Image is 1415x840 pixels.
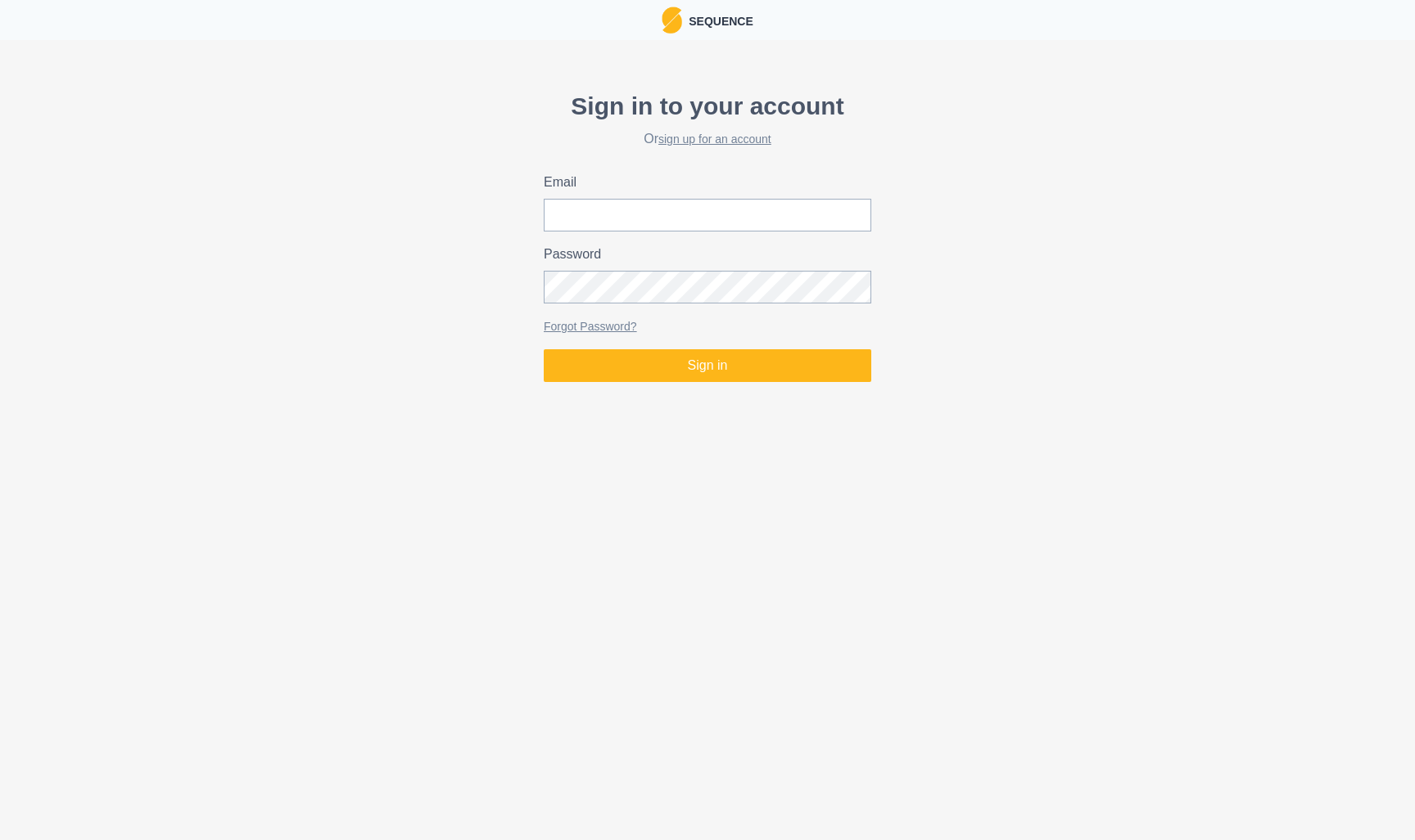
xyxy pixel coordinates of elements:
[544,349,871,382] button: Sign in
[662,7,682,34] img: Logo
[682,10,753,30] p: Sequence
[662,7,753,34] a: LogoSequence
[544,131,871,146] h2: Or
[544,88,871,124] p: Sign in to your account
[658,133,771,146] a: sign up for an account
[544,173,861,192] label: Email
[544,320,637,333] a: Forgot Password?
[544,245,861,264] label: Password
